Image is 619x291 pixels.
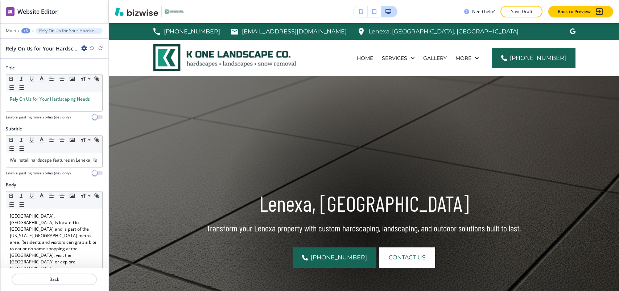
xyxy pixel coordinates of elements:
img: Bizwise Logo [115,7,158,16]
h4: Enable pasting more styles (dev only) [6,114,71,120]
img: K One Landscape Co [152,43,297,73]
a: [PHONE_NUMBER] [492,48,575,68]
span: [PHONE_NUMBER] [510,54,566,62]
h2: Title [6,65,15,71]
span: CONTACT US [389,253,426,262]
a: [PHONE_NUMBER] [293,247,376,268]
span: [PHONE_NUMBER] [311,253,367,262]
span: Rely On Us for Your Hardscaping Needs [10,96,90,102]
h3: Need help? [472,8,495,15]
a: [PHONE_NUMBER] [152,26,220,37]
a: [EMAIL_ADDRESS][DOMAIN_NAME] [230,26,347,37]
p: Back [12,276,96,283]
p: More [455,54,471,62]
button: CONTACT US [379,247,435,268]
span: [GEOGRAPHIC_DATA], [GEOGRAPHIC_DATA] is located in [GEOGRAPHIC_DATA] and is part of the [US_STATE... [10,213,98,271]
h2: Rely On Us for Your Hardscaping Needs [6,45,78,52]
p: Rely On Us for Your Hardscaping Needs [39,28,99,33]
p: Gallery [423,54,447,62]
p: [EMAIL_ADDRESS][DOMAIN_NAME] [242,26,347,37]
p: Lenexa, [GEOGRAPHIC_DATA], [GEOGRAPHIC_DATA] [368,26,519,37]
h4: Enable pasting more styles (dev only) [6,170,71,176]
p: Lenexa, [GEOGRAPHIC_DATA] [194,190,534,216]
h2: Body [6,182,16,188]
p: Services [382,54,407,62]
h2: Website Editor [17,7,58,16]
p: Transform your Lenexa property with custom hardscaping, landscaping, and outdoor solutions built ... [194,223,534,234]
button: Back to Preview [548,6,613,17]
button: Back [12,274,97,285]
a: Lenexa, [GEOGRAPHIC_DATA], [GEOGRAPHIC_DATA] [357,26,519,37]
p: Back to Preview [558,8,591,15]
p: [PHONE_NUMBER] [164,26,220,37]
p: Home [357,54,373,62]
img: Your Logo [165,9,184,13]
button: Rely On Us for Your Hardscaping Needs [36,28,103,34]
button: Main [6,28,16,33]
h2: Subtitle [6,126,22,132]
button: Save Draft [500,6,542,17]
p: Save Draft [510,8,533,15]
p: We install hardscape features in Lenexa, Ks [10,157,99,163]
img: editor icon [6,7,15,16]
button: +3 [21,28,30,33]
